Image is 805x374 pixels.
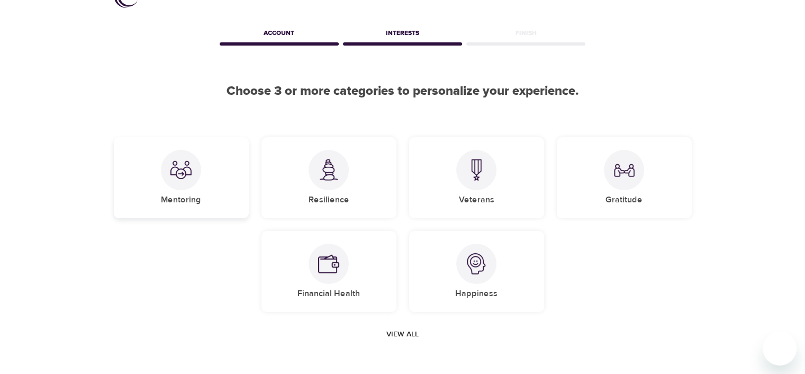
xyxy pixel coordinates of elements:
button: View all [382,325,423,344]
div: MentoringMentoring [114,137,249,218]
img: Happiness [466,253,487,274]
div: HappinessHappiness [409,231,544,312]
div: ResilienceResilience [261,137,396,218]
h2: Choose 3 or more categories to personalize your experience. [114,84,692,99]
img: Veterans [466,159,487,181]
img: Financial Health [318,253,339,274]
h5: Mentoring [161,194,201,206]
span: View all [386,328,419,341]
h5: Gratitude [605,194,643,206]
div: VeteransVeterans [409,137,544,218]
img: Gratitude [613,159,635,181]
h5: Happiness [455,288,498,299]
img: Mentoring [170,159,192,181]
img: Resilience [318,159,339,181]
div: Financial HealthFinancial Health [261,231,396,312]
h5: Veterans [459,194,494,206]
iframe: Button to launch messaging window [763,332,797,366]
h5: Resilience [309,194,349,206]
div: GratitudeGratitude [557,137,692,218]
h5: Financial Health [297,288,360,299]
